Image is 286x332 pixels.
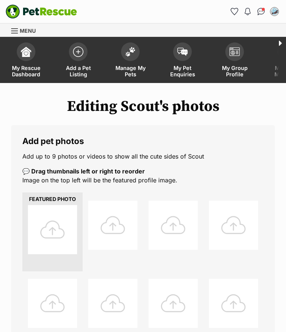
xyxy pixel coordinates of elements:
img: manage-my-pets-icon-02211641906a0b7f246fdf0571729dbe1e7629f14944591b6c1af311fb30b64b.svg [125,47,136,57]
a: Favourites [228,6,240,17]
img: add-pet-listing-icon-0afa8454b4691262ce3f59096e99ab1cd57d4a30225e0717b998d2c9b9846f56.svg [73,47,83,57]
img: chat-41dd97257d64d25036548639549fe6c8038ab92f7586957e7f3b1b290dea8141.svg [257,8,265,15]
p: Image on the top left will be the featured profile image. [22,167,264,185]
a: PetRescue [6,4,77,19]
span: My Pet Enquiries [166,65,199,77]
img: Lindy Vickers profile pic [271,8,278,15]
a: Menu [11,23,41,37]
span: Menu [20,28,36,34]
img: dashboard-icon-eb2f2d2d3e046f16d808141f083e7271f6b2e854fb5c12c21221c1fb7104beca.svg [21,47,31,57]
span: Manage My Pets [114,65,147,77]
a: Add a Pet Listing [52,39,104,83]
a: Conversations [255,6,267,17]
b: 💬 Drag thumbnails left or right to reorder [22,167,145,175]
button: My account [268,6,280,17]
span: My Rescue Dashboard [9,65,43,77]
span: My Group Profile [218,65,251,77]
a: My Pet Enquiries [156,39,209,83]
h1: Editing Scout's photos [11,98,275,115]
img: logo-e224e6f780fb5917bec1dbf3a21bbac754714ae5b6737aabdf751b685950b380.svg [6,4,77,19]
a: Manage My Pets [104,39,156,83]
img: pet-enquiries-icon-7e3ad2cf08bfb03b45e93fb7055b45f3efa6380592205ae92323e6603595dc1f.svg [177,48,188,56]
span: Add a Pet Listing [61,65,95,77]
img: notifications-46538b983faf8c2785f20acdc204bb7945ddae34d4c08c2a6579f10ce5e182be.svg [245,8,251,15]
button: Notifications [242,6,254,17]
img: group-profile-icon-3fa3cf56718a62981997c0bc7e787c4b2cf8bcc04b72c1350f741eb67cf2f40e.svg [229,47,240,56]
a: My Group Profile [209,39,261,83]
p: Add up to 9 photos or videos to show all the cute sides of Scout [22,152,264,161]
ul: Account quick links [228,6,280,17]
legend: Add pet photos [22,136,264,146]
